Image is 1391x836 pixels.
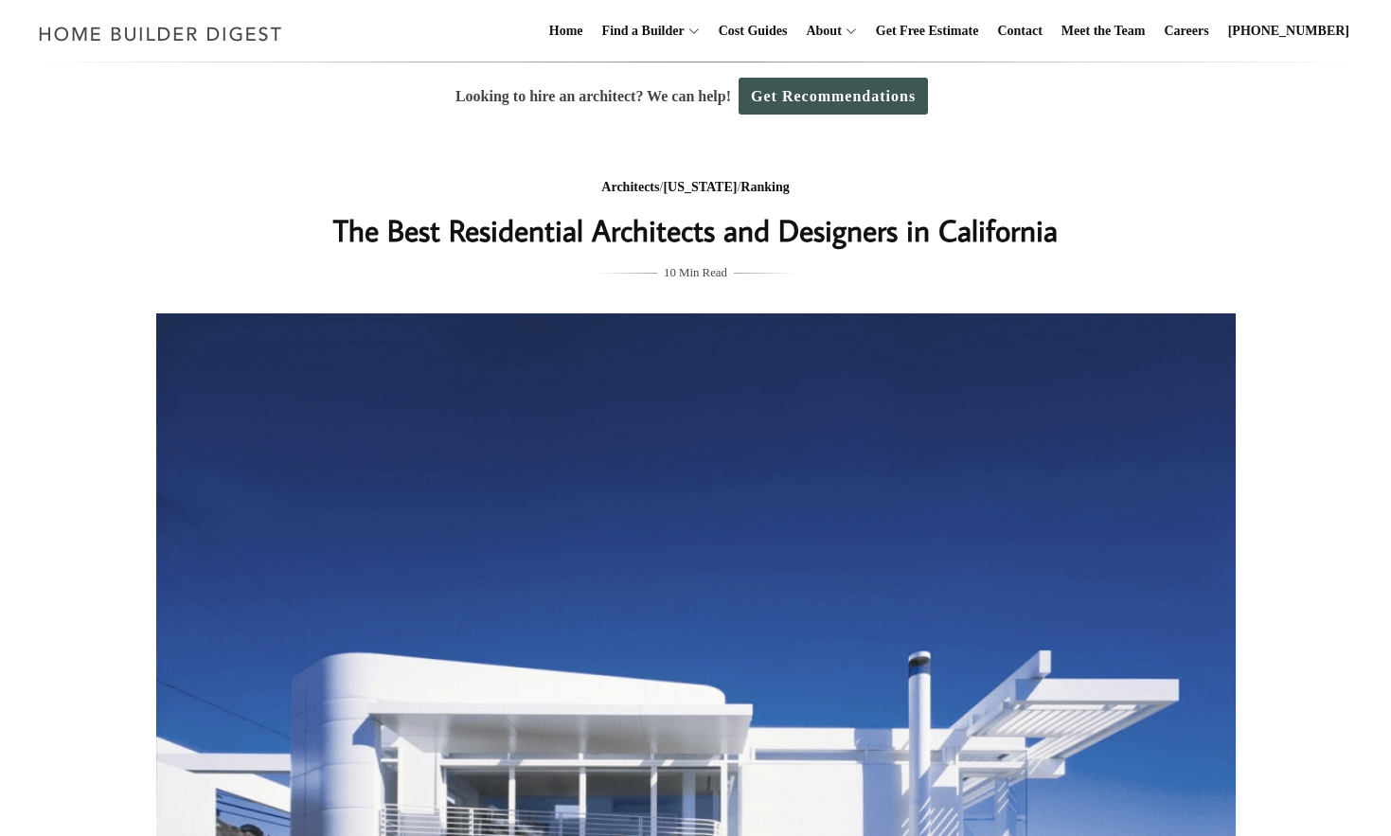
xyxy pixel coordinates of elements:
[711,1,795,62] a: Cost Guides
[542,1,591,62] a: Home
[739,78,928,115] a: Get Recommendations
[798,1,841,62] a: About
[601,180,659,194] a: Architects
[868,1,987,62] a: Get Free Estimate
[664,262,727,283] span: 10 Min Read
[595,1,685,62] a: Find a Builder
[663,180,737,194] a: [US_STATE]
[740,180,789,194] a: Ranking
[1054,1,1153,62] a: Meet the Team
[1157,1,1217,62] a: Careers
[30,15,291,52] img: Home Builder Digest
[1221,1,1357,62] a: [PHONE_NUMBER]
[318,207,1074,253] h1: The Best Residential Architects and Designers in California
[990,1,1049,62] a: Contact
[318,176,1074,200] div: / /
